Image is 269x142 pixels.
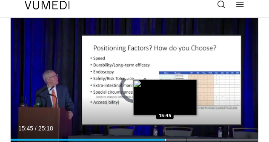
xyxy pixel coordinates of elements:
[38,125,53,132] span: 25:18
[25,1,70,9] img: VuMedi Logo
[11,139,258,141] div: Progress Bar
[18,125,33,132] span: 15:45
[35,125,37,132] span: /
[133,80,197,115] img: image.jpeg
